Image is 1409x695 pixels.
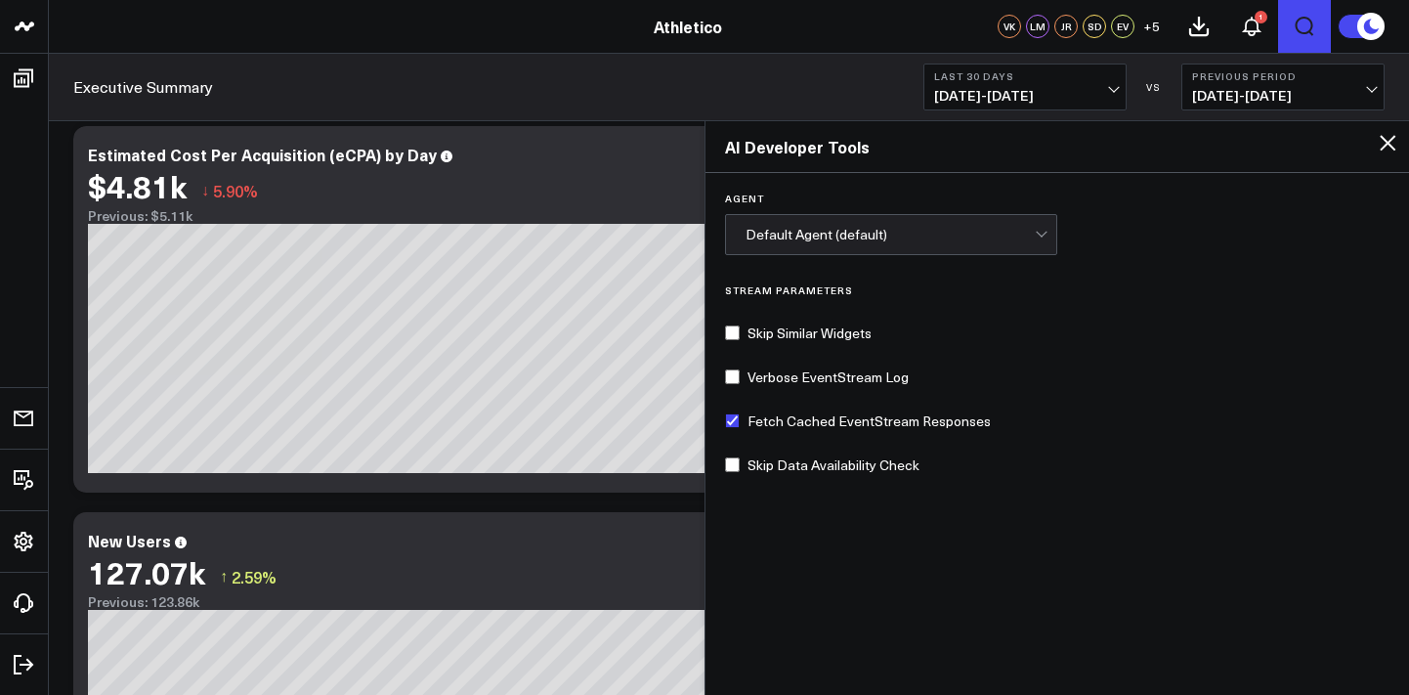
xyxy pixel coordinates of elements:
div: SD [1083,15,1106,38]
b: Last 30 Days [934,70,1116,82]
button: +5 [1139,15,1163,38]
button: Previous Period[DATE]-[DATE] [1181,64,1385,110]
h2: AI Developer Tools [725,136,1389,157]
span: 5.90% [213,180,258,201]
label: Agent [725,193,1057,204]
h6: Stream Parameters [725,284,1389,296]
div: LM [1026,15,1049,38]
b: Previous Period [1192,70,1374,82]
a: Athletico [654,16,722,37]
span: [DATE] - [DATE] [934,88,1116,104]
div: Default Agent (default) [746,227,1035,242]
input: Fetch Cached EventStream Responses [725,413,740,428]
span: ↓ [201,178,209,203]
span: 2.59% [232,566,277,587]
div: Previous: $5.11k [88,208,1368,224]
button: Last 30 Days[DATE]-[DATE] [923,64,1127,110]
input: Skip Similar Widgets [725,326,740,340]
div: VS [1136,81,1172,93]
div: New Users [88,530,171,551]
div: 1 [1255,11,1267,23]
div: Estimated Cost Per Acquisition (eCPA) by Day [88,144,437,165]
span: ↑ [220,564,228,589]
div: JR [1054,15,1078,38]
div: VK [998,15,1021,38]
div: $4.81k [88,168,187,203]
div: EV [1111,15,1134,38]
span: + 5 [1143,20,1160,33]
input: Verbose EventStream Log [725,369,740,384]
input: Skip Data Availability Check [725,457,740,472]
a: Executive Summary [73,76,213,98]
div: Previous: 123.86k [88,594,1036,610]
div: 127.07k [88,554,205,589]
span: [DATE] - [DATE] [1192,88,1374,104]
